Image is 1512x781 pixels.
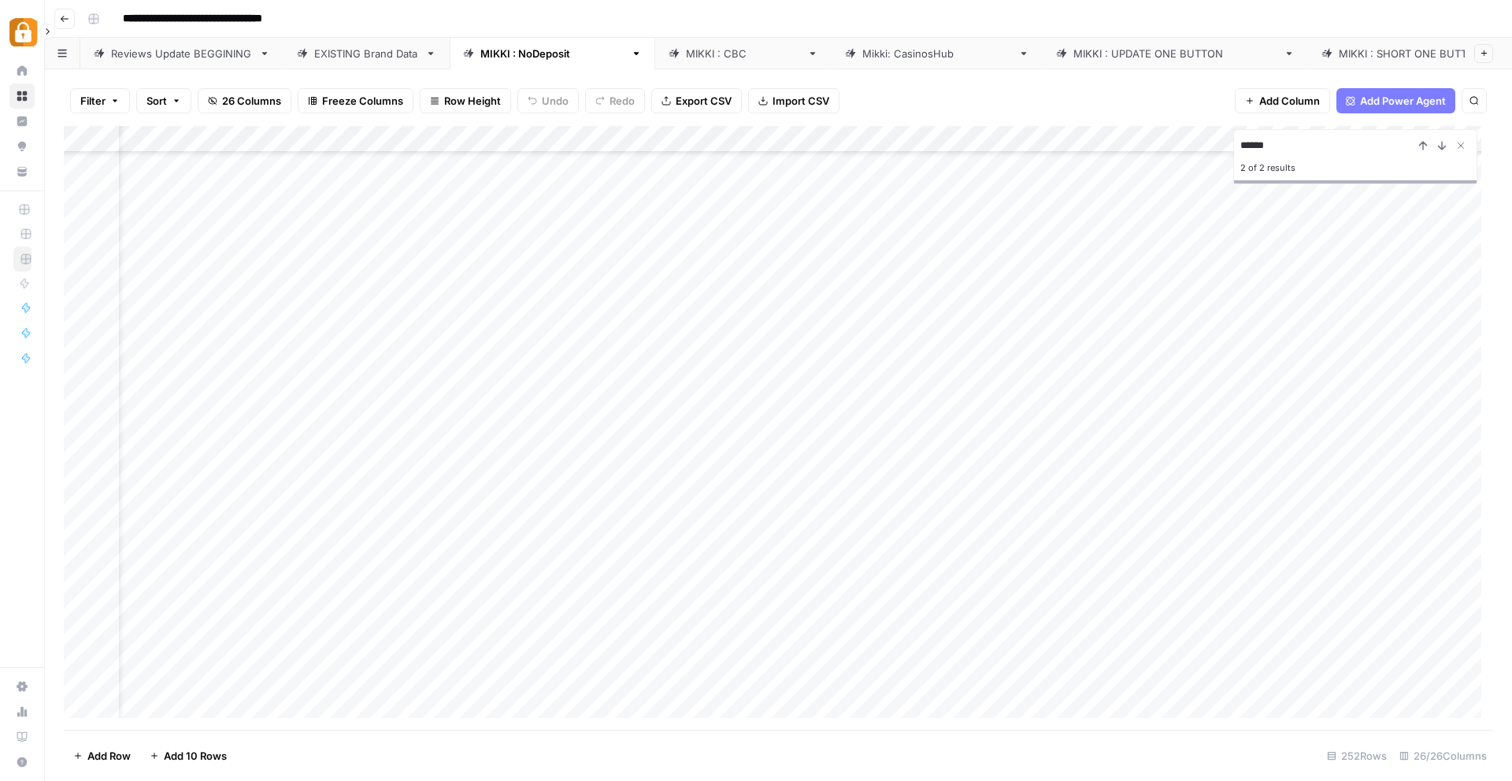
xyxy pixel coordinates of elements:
a: Your Data [9,159,35,184]
span: Redo [610,93,635,109]
button: Undo [517,88,579,113]
a: Settings [9,674,35,699]
a: [PERSON_NAME] : CBC [655,38,832,69]
div: 26/26 Columns [1393,743,1493,768]
button: Add Power Agent [1336,88,1455,113]
button: Help + Support [9,750,35,775]
img: Adzz Logo [9,18,38,46]
span: Sort [146,93,167,109]
button: Filter [70,88,130,113]
a: [PERSON_NAME] : NoDeposit [450,38,655,69]
span: Import CSV [773,93,829,109]
button: Freeze Columns [298,88,413,113]
span: Freeze Columns [322,93,403,109]
button: Add Column [1235,88,1330,113]
div: 2 of 2 results [1240,158,1470,177]
div: 252 Rows [1321,743,1393,768]
div: EXISTING Brand Data [314,46,419,61]
div: [PERSON_NAME] : UPDATE ONE BUTTON [1073,46,1277,61]
div: [PERSON_NAME] : CBC [686,46,801,61]
a: EXISTING Brand Data [283,38,450,69]
button: Next Result [1432,136,1451,155]
a: [PERSON_NAME]: CasinosHub [832,38,1043,69]
button: Close Search [1451,136,1470,155]
button: Row Height [420,88,511,113]
span: Add Power Agent [1360,93,1446,109]
span: Filter [80,93,106,109]
span: Export CSV [676,93,732,109]
button: Previous Result [1414,136,1432,155]
button: 26 Columns [198,88,291,113]
button: Export CSV [651,88,742,113]
a: Opportunities [9,134,35,159]
span: Add Row [87,748,131,764]
a: Browse [9,83,35,109]
button: Sort [136,88,191,113]
a: Learning Hub [9,724,35,750]
div: [PERSON_NAME]: CasinosHub [862,46,1012,61]
button: Add Row [64,743,140,768]
button: Redo [585,88,645,113]
button: Import CSV [748,88,839,113]
a: Insights [9,109,35,134]
span: 26 Columns [222,93,281,109]
button: Workspace: Adzz [9,13,35,52]
a: Home [9,58,35,83]
a: [PERSON_NAME] : UPDATE ONE BUTTON [1043,38,1308,69]
span: Add 10 Rows [164,748,227,764]
div: Reviews Update BEGGINING [111,46,253,61]
span: Add Column [1259,93,1320,109]
span: Undo [542,93,569,109]
button: Add 10 Rows [140,743,236,768]
a: Reviews Update BEGGINING [80,38,283,69]
div: [PERSON_NAME] : NoDeposit [480,46,624,61]
span: Row Height [444,93,501,109]
a: Usage [9,699,35,724]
